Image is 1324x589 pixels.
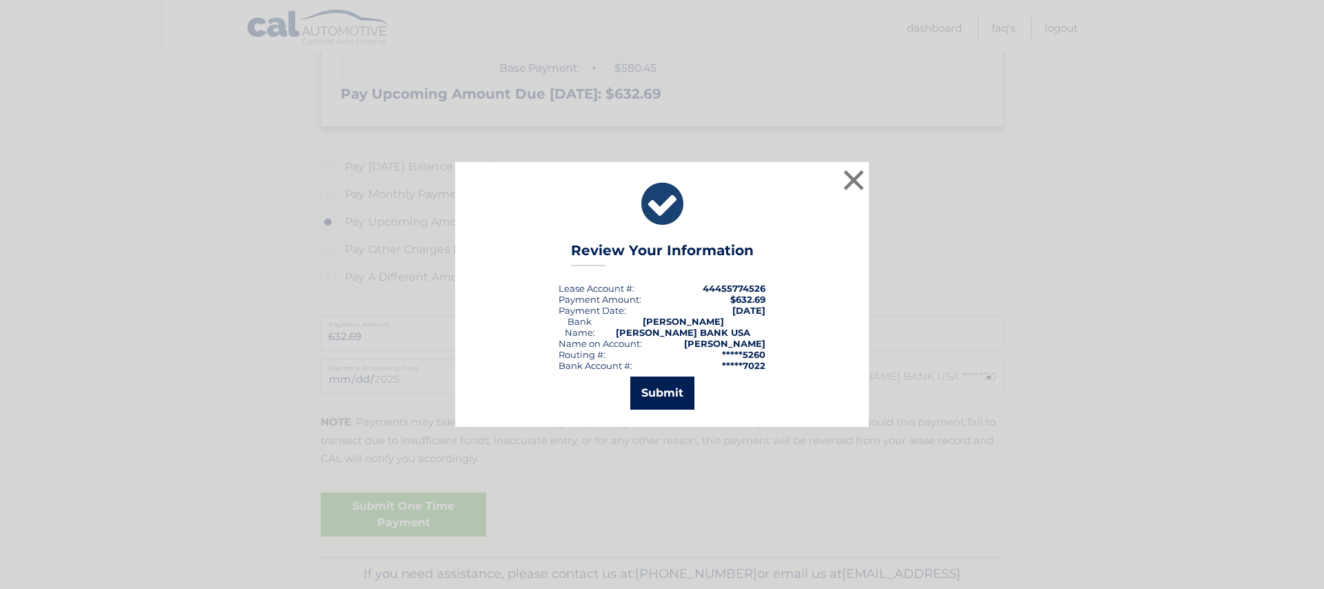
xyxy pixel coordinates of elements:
[684,338,765,349] strong: [PERSON_NAME]
[630,377,694,410] button: Submit
[616,316,750,338] strong: [PERSON_NAME] [PERSON_NAME] BANK USA
[840,166,867,194] button: ×
[730,294,765,305] span: $632.69
[559,283,634,294] div: Lease Account #:
[732,305,765,316] span: [DATE]
[703,283,765,294] strong: 44455774526
[559,338,642,349] div: Name on Account:
[559,305,624,316] span: Payment Date
[559,349,605,360] div: Routing #:
[559,294,641,305] div: Payment Amount:
[571,242,754,266] h3: Review Your Information
[559,360,632,371] div: Bank Account #:
[559,305,626,316] div: :
[559,316,601,338] div: Bank Name:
